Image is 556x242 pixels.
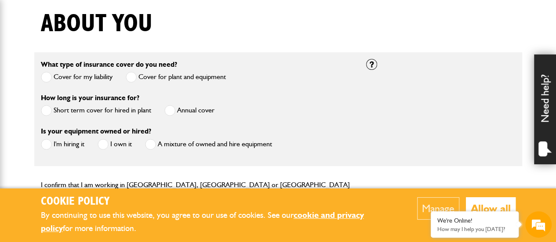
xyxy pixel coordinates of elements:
label: Cover for my liability [41,72,113,83]
label: How long is your insurance for? [41,94,139,101]
label: Is your equipment owned or hired? [41,128,151,135]
div: Chat with us now [46,49,148,61]
p: How may I help you today? [437,226,512,232]
a: cookie and privacy policy [41,210,364,234]
input: Enter your email address [11,107,160,126]
img: d_20077148190_company_1631870298795_20077148190 [15,49,37,61]
h2: Cookie Policy [41,195,390,209]
em: Start Chat [120,185,160,197]
label: I'm hiring it [41,139,84,150]
button: Allow all [466,197,516,220]
label: Annual cover [164,105,214,116]
label: Short term cover for hired in plant [41,105,151,116]
h1: About you [41,9,153,39]
div: Need help? [534,54,556,164]
div: We're Online! [437,217,512,224]
p: By continuing to use this website, you agree to our use of cookies. See our for more information. [41,209,390,235]
label: A mixture of owned and hire equipment [145,139,272,150]
input: Enter your phone number [11,133,160,152]
label: Cover for plant and equipment [126,72,226,83]
textarea: Type your message and hit 'Enter' [11,159,160,190]
label: What type of insurance cover do you need? [41,61,177,68]
label: I confirm that I am working in [GEOGRAPHIC_DATA], [GEOGRAPHIC_DATA] or [GEOGRAPHIC_DATA] [41,181,350,188]
button: Manage [417,197,459,220]
div: Minimize live chat window [144,4,165,25]
label: I own it [98,139,132,150]
input: Enter your last name [11,81,160,101]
